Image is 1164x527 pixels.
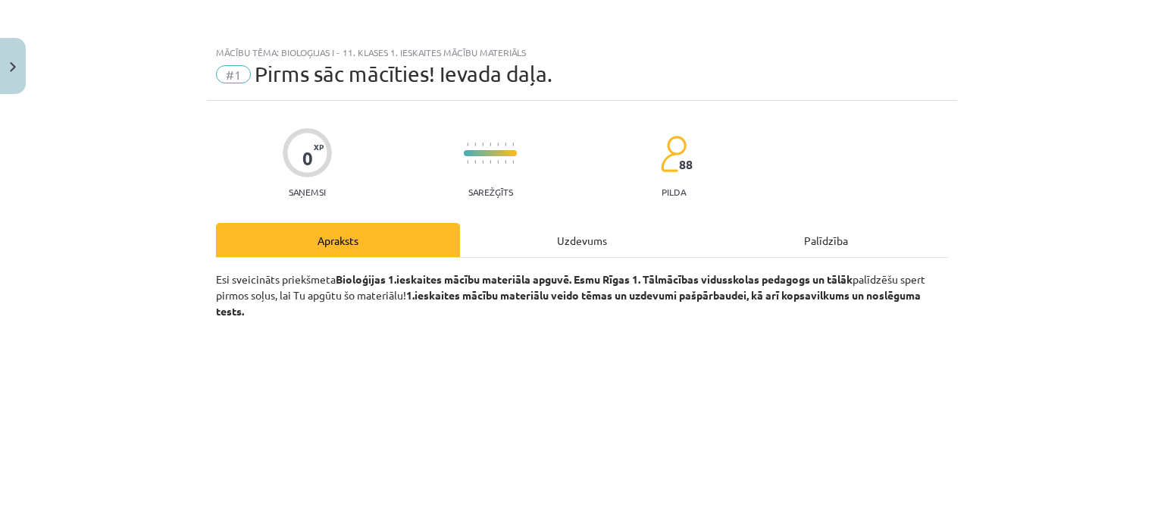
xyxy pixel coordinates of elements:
[216,288,921,318] strong: 1.ieskaites mācību materiālu veido tēmas un uzdevumi pašpārbaudei, kā arī kopsavilkums un noslēgu...
[704,223,948,257] div: Palīdzība
[10,62,16,72] img: icon-close-lesson-0947bae3869378f0d4975bcd49f059093ad1ed9edebbc8119c70593378902aed.svg
[255,61,552,86] span: Pirms sāc mācīties! Ievada daļa.
[216,65,251,83] span: #1
[283,187,332,197] p: Saņemsi
[460,223,704,257] div: Uzdevums
[512,143,514,146] img: icon-short-line-57e1e144782c952c97e751825c79c345078a6d821885a25fce030b3d8c18986b.svg
[490,160,491,164] img: icon-short-line-57e1e144782c952c97e751825c79c345078a6d821885a25fce030b3d8c18986b.svg
[216,47,948,58] div: Mācību tēma: Bioloģijas i - 11. klases 1. ieskaites mācību materiāls
[216,271,948,319] p: Esi sveicināts priekšmeta palīdzēšu spert pirmos soļus, lai Tu apgūtu šo materiālu!
[679,158,693,171] span: 88
[662,187,686,197] p: pilda
[474,143,476,146] img: icon-short-line-57e1e144782c952c97e751825c79c345078a6d821885a25fce030b3d8c18986b.svg
[505,160,506,164] img: icon-short-line-57e1e144782c952c97e751825c79c345078a6d821885a25fce030b3d8c18986b.svg
[467,160,468,164] img: icon-short-line-57e1e144782c952c97e751825c79c345078a6d821885a25fce030b3d8c18986b.svg
[497,143,499,146] img: icon-short-line-57e1e144782c952c97e751825c79c345078a6d821885a25fce030b3d8c18986b.svg
[468,187,513,197] p: Sarežģīts
[216,223,460,257] div: Apraksts
[336,272,853,286] strong: Bioloģijas 1.ieskaites mācību materiāla apguvē. Esmu Rīgas 1. Tālmācības vidusskolas pedagogs un ...
[482,143,483,146] img: icon-short-line-57e1e144782c952c97e751825c79c345078a6d821885a25fce030b3d8c18986b.svg
[314,143,324,151] span: XP
[512,160,514,164] img: icon-short-line-57e1e144782c952c97e751825c79c345078a6d821885a25fce030b3d8c18986b.svg
[482,160,483,164] img: icon-short-line-57e1e144782c952c97e751825c79c345078a6d821885a25fce030b3d8c18986b.svg
[474,160,476,164] img: icon-short-line-57e1e144782c952c97e751825c79c345078a6d821885a25fce030b3d8c18986b.svg
[505,143,506,146] img: icon-short-line-57e1e144782c952c97e751825c79c345078a6d821885a25fce030b3d8c18986b.svg
[490,143,491,146] img: icon-short-line-57e1e144782c952c97e751825c79c345078a6d821885a25fce030b3d8c18986b.svg
[660,135,687,173] img: students-c634bb4e5e11cddfef0936a35e636f08e4e9abd3cc4e673bd6f9a4125e45ecb1.svg
[497,160,499,164] img: icon-short-line-57e1e144782c952c97e751825c79c345078a6d821885a25fce030b3d8c18986b.svg
[302,148,313,169] div: 0
[467,143,468,146] img: icon-short-line-57e1e144782c952c97e751825c79c345078a6d821885a25fce030b3d8c18986b.svg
